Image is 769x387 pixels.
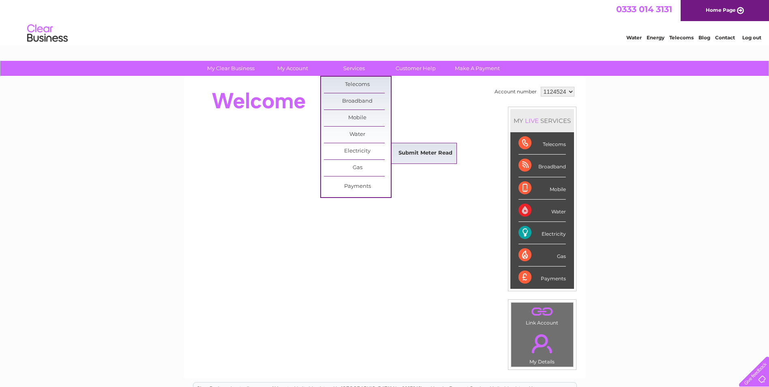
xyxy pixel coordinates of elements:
[518,267,566,288] div: Payments
[27,21,68,46] img: logo.png
[518,155,566,177] div: Broadband
[616,4,672,14] a: 0333 014 3131
[324,143,391,159] a: Electricity
[511,302,574,328] td: Link Account
[193,4,576,39] div: Clear Business is a trading name of Verastar Limited (registered in [GEOGRAPHIC_DATA] No. 3667643...
[715,34,735,41] a: Contact
[518,244,566,267] div: Gas
[698,34,710,41] a: Blog
[626,34,642,41] a: Water
[513,329,571,358] a: .
[324,178,391,195] a: Payments
[669,34,694,41] a: Telecoms
[324,127,391,143] a: Water
[324,110,391,126] a: Mobile
[324,93,391,110] a: Broadband
[518,132,566,155] div: Telecoms
[647,34,664,41] a: Energy
[513,305,571,319] a: .
[321,61,388,76] a: Services
[324,77,391,93] a: Telecoms
[444,61,511,76] a: Make A Payment
[392,145,459,161] a: Submit Meter Read
[382,61,449,76] a: Customer Help
[523,117,540,125] div: LIVE
[518,177,566,200] div: Mobile
[197,61,264,76] a: My Clear Business
[511,327,574,367] td: My Details
[324,160,391,176] a: Gas
[493,85,539,99] td: Account number
[742,34,761,41] a: Log out
[510,109,574,132] div: MY SERVICES
[518,222,566,244] div: Electricity
[259,61,326,76] a: My Account
[518,200,566,222] div: Water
